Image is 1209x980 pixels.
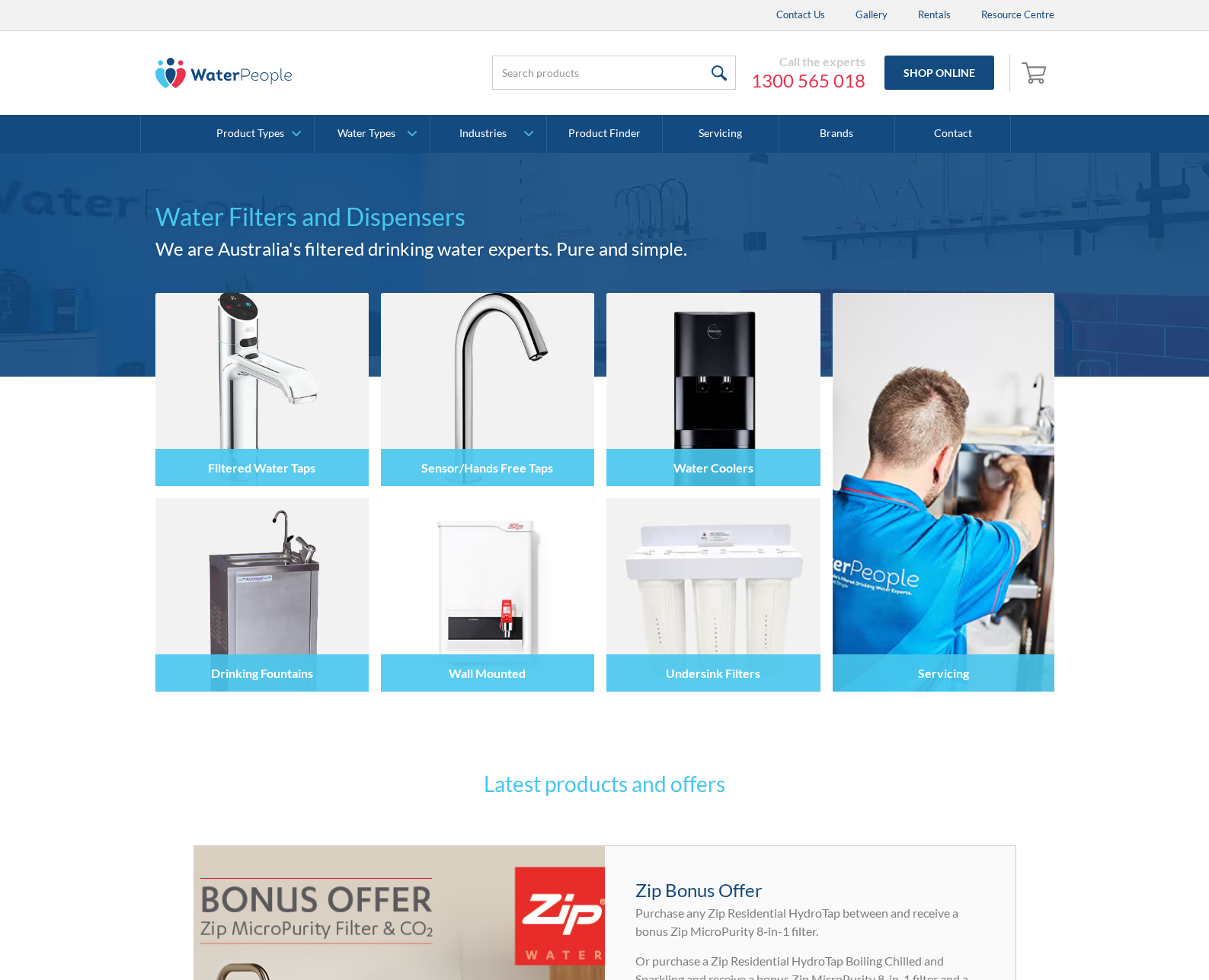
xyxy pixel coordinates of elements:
[155,58,293,88] img: The Water People
[459,127,507,140] div: Industries
[492,56,736,90] input: Search products
[635,877,985,904] h4: Zip Bonus Offer
[895,115,1011,153] a: Contact
[216,127,284,140] div: Product Types
[449,666,526,680] h4: Wall Mounted
[315,115,430,153] a: Water Types
[208,460,315,475] h4: Filtered Water Taps
[884,56,994,90] a: Shop Online
[606,293,820,486] img: Water Coolers
[1018,55,1054,91] a: Open empty cart
[666,666,760,680] h4: Undersink Filters
[751,69,865,92] a: 1300 565 018
[381,293,594,486] img: Sensor/Hands Free Taps
[663,115,779,153] a: Servicing
[421,460,553,475] h4: Sensor/Hands Free Taps
[308,768,902,800] h3: Latest products and offers
[751,54,865,69] div: Call the experts
[779,115,895,153] a: Brands
[155,293,369,486] img: Filtered Water Taps
[606,498,820,692] img: Undersink Filters
[211,666,313,680] h4: Drinking Fountains
[673,460,753,475] h4: Water Coolers
[337,127,395,140] div: Water Types
[430,115,545,153] a: Industries
[381,498,594,692] img: Wall Mounted
[833,293,1054,692] a: Servicing
[635,904,985,940] p: Purchase any Zip Residential HydroTap between and receive a bonus Zip MicroPurity 8-in-1 filter.
[918,666,969,680] h4: Servicing
[199,115,314,153] a: Product Types
[1022,60,1051,84] img: shopping cart
[547,115,663,153] a: Product Finder
[155,498,369,692] img: Drinking Fountains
